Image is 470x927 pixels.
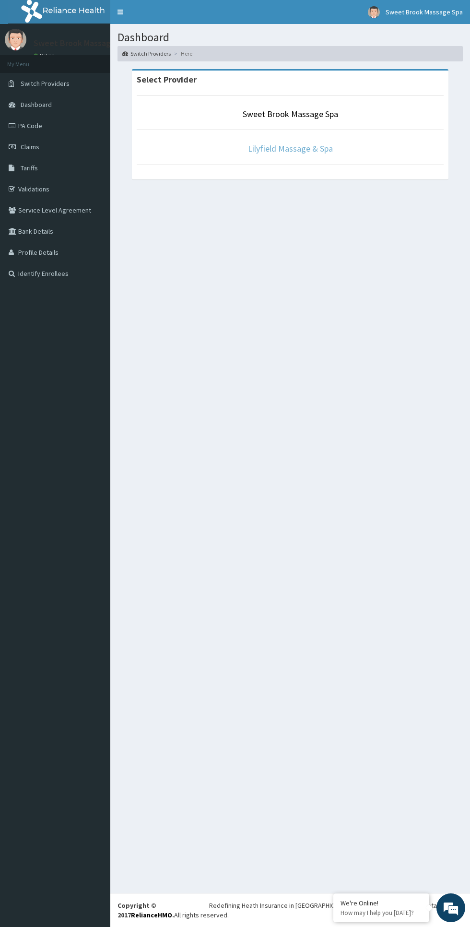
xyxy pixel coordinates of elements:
[117,31,463,44] h1: Dashboard
[248,143,333,154] a: Lilyfield Massage & Spa
[110,893,470,927] footer: All rights reserved.
[122,49,171,58] a: Switch Providers
[21,164,38,172] span: Tariffs
[137,74,197,85] strong: Select Provider
[5,262,183,296] textarea: Type your message and hit 'Enter'
[50,54,161,66] div: Chat with us now
[131,911,172,919] a: RelianceHMO
[21,143,39,151] span: Claims
[21,79,70,88] span: Switch Providers
[18,48,39,72] img: d_794563401_company_1708531726252_794563401
[341,909,422,917] p: How may I help you today?
[368,6,380,18] img: User Image
[209,901,463,910] div: Redefining Heath Insurance in [GEOGRAPHIC_DATA] using Telemedicine and Data Science!
[243,108,338,119] a: Sweet Brook Massage Spa
[117,901,174,919] strong: Copyright © 2017 .
[172,49,192,58] li: Here
[34,39,131,48] p: Sweet Brook Massage Spa
[21,100,52,109] span: Dashboard
[5,29,26,50] img: User Image
[157,5,180,28] div: Minimize live chat window
[34,52,57,59] a: Online
[341,899,422,907] div: We're Online!
[56,121,132,218] span: We're online!
[386,8,463,16] span: Sweet Brook Massage Spa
